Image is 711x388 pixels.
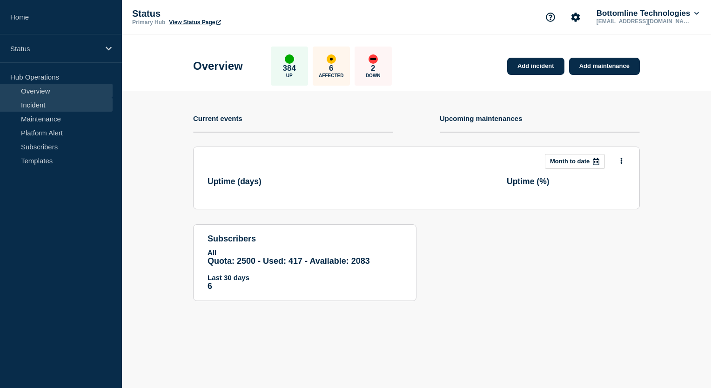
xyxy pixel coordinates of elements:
h4: Upcoming maintenances [440,114,523,122]
button: Bottomline Technologies [595,9,701,18]
a: Add incident [507,58,564,75]
a: Add maintenance [569,58,640,75]
div: down [369,54,378,64]
p: Affected [319,73,343,78]
h3: Uptime ( % ) [507,177,550,187]
h1: Overview [193,60,243,73]
button: Support [541,7,560,27]
p: Primary Hub [132,19,165,26]
h4: Current events [193,114,242,122]
h3: Uptime ( days ) [208,177,262,187]
p: 384 [283,64,296,73]
div: up [285,54,294,64]
p: Month to date [550,158,590,165]
p: Last 30 days [208,274,402,281]
a: View Status Page [169,19,221,26]
p: Status [10,45,100,53]
div: affected [327,54,336,64]
p: 6 [208,281,402,291]
p: Down [366,73,381,78]
p: 2 [371,64,375,73]
span: Quota: 2500 - Used: 417 - Available: 2083 [208,256,370,266]
h4: subscribers [208,234,402,244]
p: [EMAIL_ADDRESS][DOMAIN_NAME] [595,18,691,25]
button: Month to date [545,154,605,169]
p: Status [132,8,318,19]
p: Up [286,73,293,78]
p: 6 [329,64,333,73]
p: All [208,248,402,256]
button: Account settings [566,7,585,27]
